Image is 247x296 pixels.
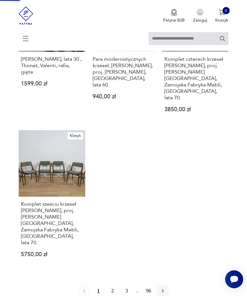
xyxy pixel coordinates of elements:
button: Patyna B2B [163,9,185,23]
img: Ikona medalu [171,9,177,16]
p: 940,00 zł [93,94,155,99]
div: 0 [223,7,230,14]
a: KlasykKomplet sześciu krzeseł Skoczek, proj. J. Kędziorek, Zamojska Fabryka Mebli, Polska, lata 7... [19,130,85,267]
h3: [PERSON_NAME], lata 30., Thonet, Valenti, rafia, gięte [21,56,83,75]
p: Patyna B2B [163,17,185,23]
p: 1599,00 zł [21,82,83,86]
h3: Komplet czterech krzeseł [PERSON_NAME], proj. [PERSON_NAME][GEOGRAPHIC_DATA], Zamojska Fabryka Me... [164,56,226,101]
button: Zaloguj [193,9,207,23]
p: Koszyk [215,17,228,23]
button: 0Koszyk [215,9,228,23]
a: Ikona medaluPatyna B2B [163,9,185,23]
iframe: Smartsupp widget button [225,270,243,288]
img: Ikona koszyka [219,9,225,15]
button: Szukaj [219,35,225,41]
h3: Komplet sześciu krzeseł [PERSON_NAME], proj. [PERSON_NAME][GEOGRAPHIC_DATA], Zamojska Fabryka Meb... [21,201,83,246]
h3: Para modernistycznych krzeseł, [PERSON_NAME], proj. [PERSON_NAME], [GEOGRAPHIC_DATA], lata 60. [93,56,155,88]
p: Zaloguj [193,17,207,23]
p: 5750,00 zł [21,252,83,257]
p: 3850,00 zł [164,107,226,112]
img: Ikonka użytkownika [197,9,203,15]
